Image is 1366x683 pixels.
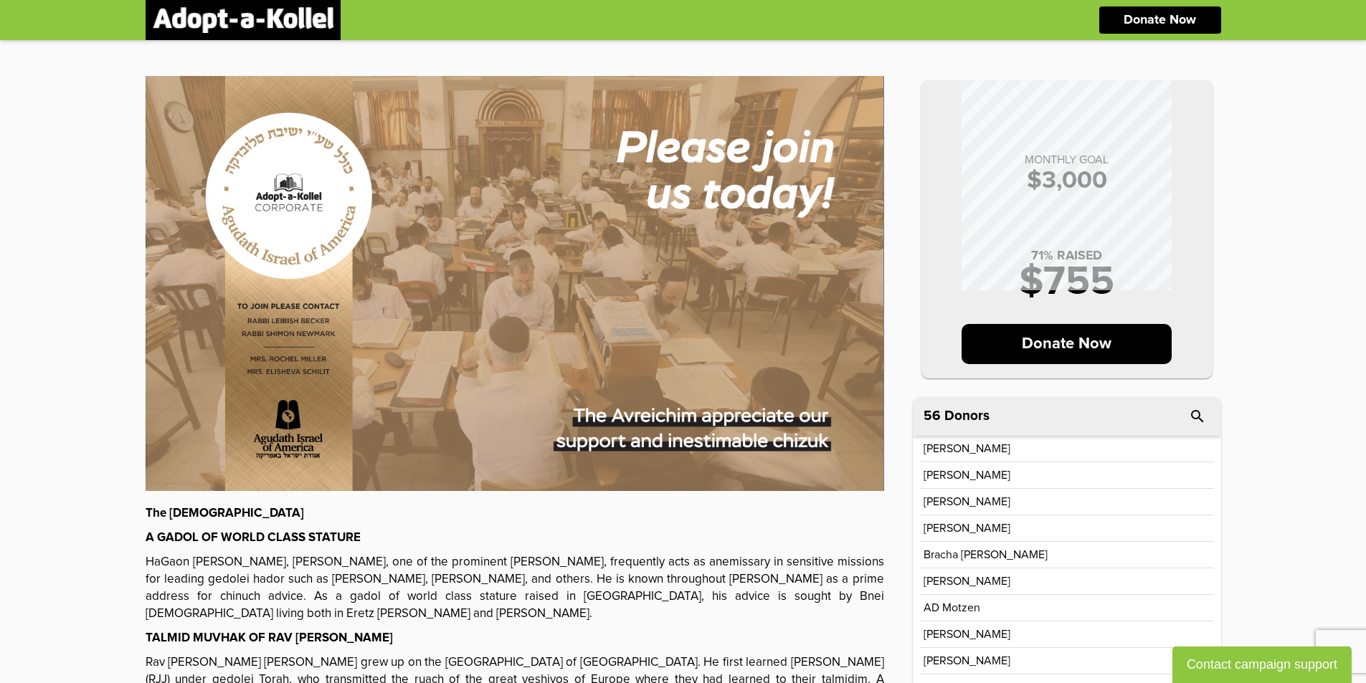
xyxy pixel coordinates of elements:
[924,629,1010,640] p: [PERSON_NAME]
[924,496,1010,507] p: [PERSON_NAME]
[924,443,1010,454] p: [PERSON_NAME]
[944,409,990,423] p: Donors
[924,655,1010,667] p: [PERSON_NAME]
[1124,14,1196,27] p: Donate Now
[146,76,884,491] img: NDSbr5ej0c.NFoGyvchHk.jpg
[1172,646,1352,683] button: Contact campaign support
[924,549,1048,560] p: Bracha [PERSON_NAME]
[924,602,980,613] p: AD Motzen
[153,7,333,33] img: logonobg.png
[146,632,393,644] strong: TALMID MUVHAK OF RAV [PERSON_NAME]
[924,409,941,423] span: 56
[924,522,1010,534] p: [PERSON_NAME]
[146,554,884,623] p: HaGaon [PERSON_NAME], [PERSON_NAME], one of the prominent [PERSON_NAME], frequently acts as anemi...
[1189,408,1206,425] i: search
[146,507,304,520] strong: The [DEMOGRAPHIC_DATA]
[146,532,361,544] strong: A GADOL OF WORLD CLASS STATURE
[962,324,1172,364] p: Donate Now
[936,154,1198,166] p: MONTHLY GOAL
[924,575,1010,587] p: [PERSON_NAME]
[936,168,1198,193] p: $
[924,469,1010,481] p: [PERSON_NAME]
